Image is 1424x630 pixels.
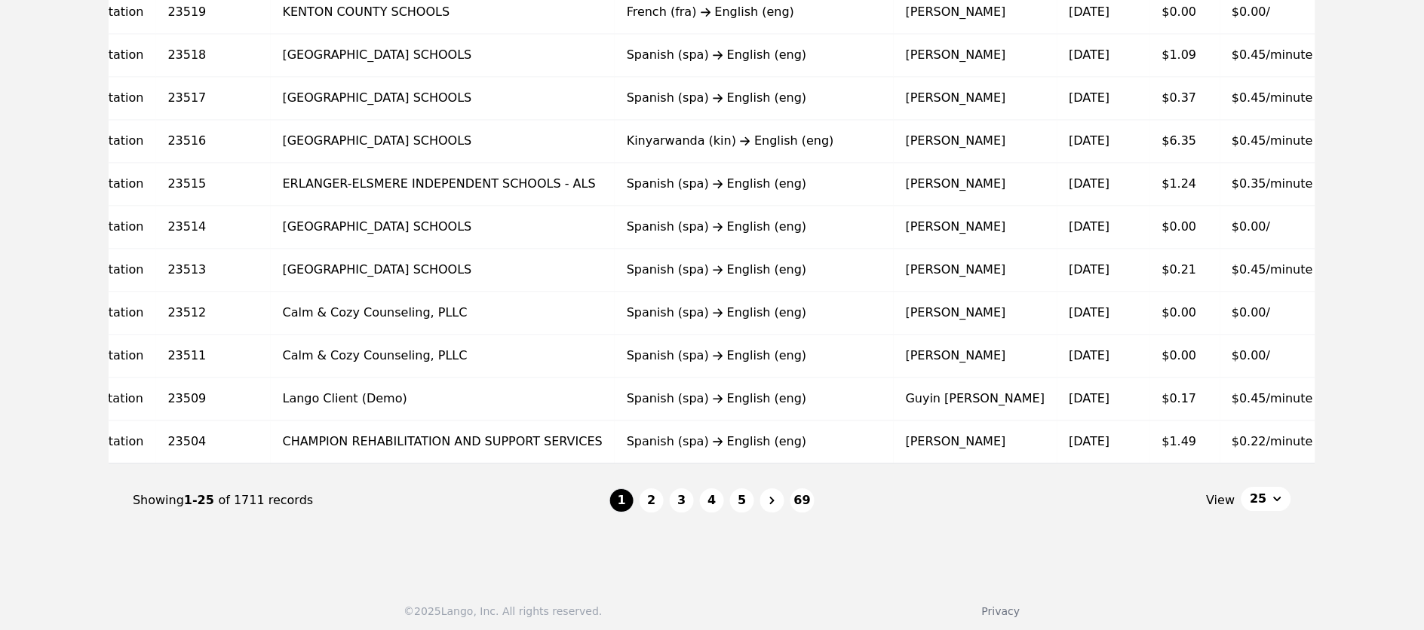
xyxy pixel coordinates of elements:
[133,463,1291,537] nav: Page navigation
[700,488,724,512] button: 4
[156,77,271,120] td: 23517
[156,249,271,292] td: 23513
[271,120,615,163] td: [GEOGRAPHIC_DATA] SCHOOLS
[1207,491,1235,509] span: View
[894,206,1057,249] td: [PERSON_NAME]
[627,175,882,193] div: Spanish (spa) English (eng)
[894,77,1057,120] td: [PERSON_NAME]
[1070,348,1110,362] time: [DATE]
[1150,378,1220,421] td: $0.17
[156,34,271,77] td: 23518
[271,34,615,77] td: [GEOGRAPHIC_DATA] SCHOOLS
[156,163,271,206] td: 23515
[271,421,615,463] td: CHAMPION REHABILITATION AND SUPPORT SERVICES
[156,120,271,163] td: 23516
[271,292,615,335] td: Calm & Cozy Counseling, PLLC
[1070,133,1110,148] time: [DATE]
[1232,176,1314,191] span: $0.35/minute
[1232,262,1314,277] span: $0.45/minute
[1150,77,1220,120] td: $0.37
[1070,5,1110,19] time: [DATE]
[1070,305,1110,320] time: [DATE]
[670,488,694,512] button: 3
[1150,421,1220,463] td: $1.49
[156,206,271,249] td: 23514
[627,3,882,21] div: French (fra) English (eng)
[982,605,1020,617] a: Privacy
[627,304,882,322] div: Spanish (spa) English (eng)
[271,249,615,292] td: [GEOGRAPHIC_DATA] SCHOOLS
[1232,219,1271,234] span: $0.00/
[894,378,1057,421] td: Guyin [PERSON_NAME]
[184,493,219,507] span: 1-25
[894,292,1057,335] td: [PERSON_NAME]
[627,89,882,107] div: Spanish (spa) English (eng)
[1232,434,1314,448] span: $0.22/minute
[627,347,882,365] div: Spanish (spa) English (eng)
[156,335,271,378] td: 23511
[133,491,609,509] div: Showing of 1711 records
[640,488,664,512] button: 2
[627,390,882,408] div: Spanish (spa) English (eng)
[790,488,815,512] button: 69
[894,335,1057,378] td: [PERSON_NAME]
[1070,391,1110,405] time: [DATE]
[1070,47,1110,62] time: [DATE]
[271,77,615,120] td: [GEOGRAPHIC_DATA] SCHOOLS
[627,433,882,451] div: Spanish (spa) English (eng)
[1150,292,1220,335] td: $0.00
[1150,34,1220,77] td: $1.09
[1150,163,1220,206] td: $1.24
[894,120,1057,163] td: [PERSON_NAME]
[1150,249,1220,292] td: $0.21
[1150,206,1220,249] td: $0.00
[271,163,615,206] td: ERLANGER-ELSMERE INDEPENDENT SCHOOLS - ALS
[627,132,882,150] div: Kinyarwanda (kin) English (eng)
[271,206,615,249] td: [GEOGRAPHIC_DATA] SCHOOLS
[894,421,1057,463] td: [PERSON_NAME]
[1150,120,1220,163] td: $6.35
[1070,219,1110,234] time: [DATE]
[1070,176,1110,191] time: [DATE]
[1150,335,1220,378] td: $0.00
[1070,434,1110,448] time: [DATE]
[156,292,271,335] td: 23512
[271,378,615,421] td: Lango Client (Demo)
[1232,47,1314,62] span: $0.45/minute
[1251,490,1267,508] span: 25
[627,218,882,236] div: Spanish (spa) English (eng)
[1070,90,1110,105] time: [DATE]
[1070,262,1110,277] time: [DATE]
[271,335,615,378] td: Calm & Cozy Counseling, PLLC
[1232,5,1271,19] span: $0.00/
[1241,487,1291,511] button: 25
[894,249,1057,292] td: [PERSON_NAME]
[1232,391,1314,405] span: $0.45/minute
[627,261,882,279] div: Spanish (spa) English (eng)
[1232,90,1314,105] span: $0.45/minute
[894,163,1057,206] td: [PERSON_NAME]
[1232,305,1271,320] span: $0.00/
[894,34,1057,77] td: [PERSON_NAME]
[156,378,271,421] td: 23509
[156,421,271,463] td: 23504
[1232,133,1314,148] span: $0.45/minute
[404,604,602,619] div: © 2025 Lango, Inc. All rights reserved.
[627,46,882,64] div: Spanish (spa) English (eng)
[730,488,754,512] button: 5
[1232,348,1271,362] span: $0.00/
